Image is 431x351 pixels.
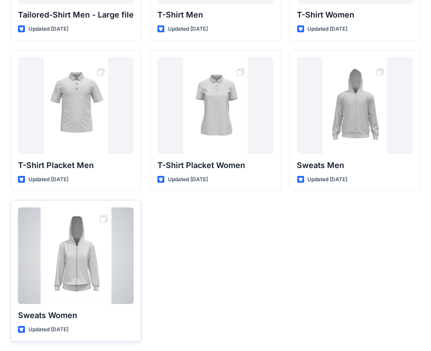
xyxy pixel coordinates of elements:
a: T-Shirt Placket Women [157,57,273,154]
p: Updated [DATE] [168,175,208,184]
p: Sweats Men [297,159,413,172]
p: Updated [DATE] [28,325,68,334]
p: Updated [DATE] [308,25,348,34]
p: T-Shirt Women [297,9,413,21]
p: T-Shirt Placket Women [157,159,273,172]
p: Updated [DATE] [28,175,68,184]
p: T-Shirt Men [157,9,273,21]
p: Updated [DATE] [168,25,208,34]
a: T-Shirt Placket Men [18,57,134,154]
p: Updated [DATE] [28,25,68,34]
p: Sweats Women [18,309,134,322]
p: Tailored-Shirt Men - Large file [18,9,134,21]
a: Sweats Men [297,57,413,154]
p: T-Shirt Placket Men [18,159,134,172]
p: Updated [DATE] [308,175,348,184]
a: Sweats Women [18,208,134,304]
